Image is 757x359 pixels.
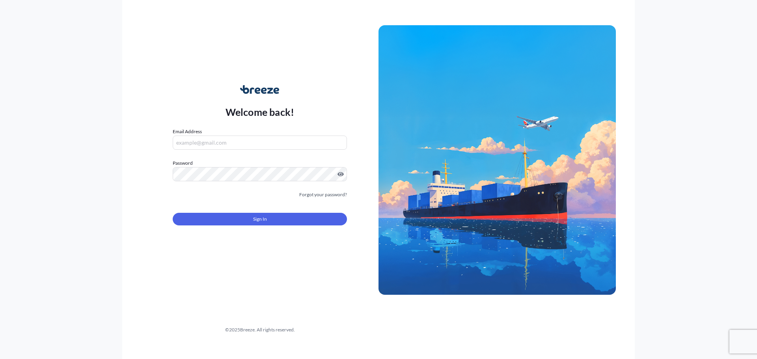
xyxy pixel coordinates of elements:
button: Sign In [173,213,347,225]
div: © 2025 Breeze. All rights reserved. [141,326,378,334]
label: Password [173,159,347,167]
img: Ship illustration [378,25,616,295]
a: Forgot your password? [299,191,347,199]
p: Welcome back! [226,106,295,118]
label: Email Address [173,128,202,136]
input: example@gmail.com [173,136,347,150]
button: Show password [337,171,344,177]
span: Sign In [253,215,267,223]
